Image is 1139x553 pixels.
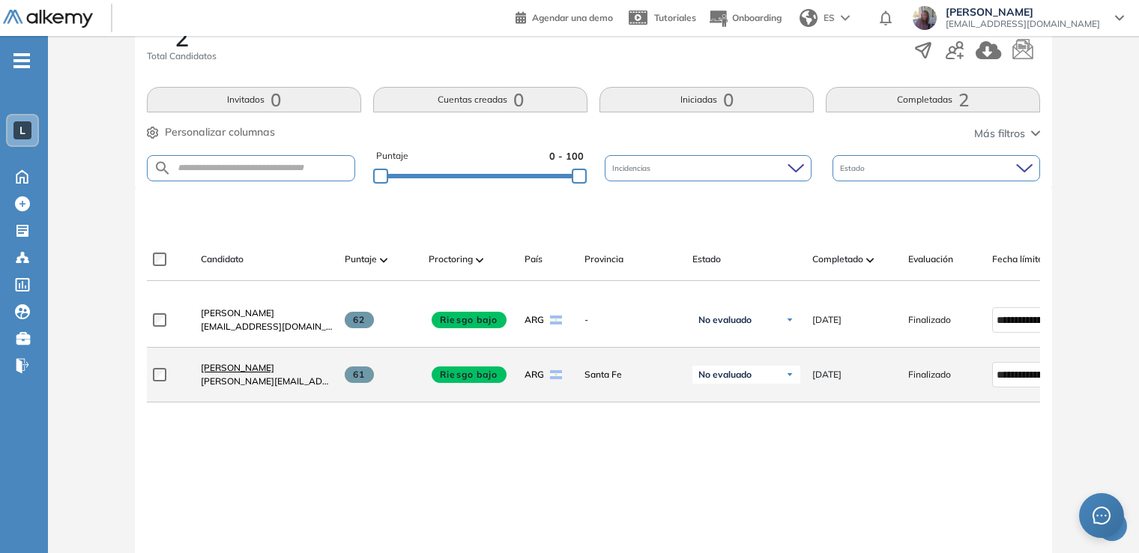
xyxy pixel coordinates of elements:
[826,87,1040,112] button: Completadas2
[974,126,1025,142] span: Más filtros
[201,306,333,320] a: [PERSON_NAME]
[345,366,374,383] span: 61
[785,315,794,324] img: Ícono de flecha
[866,258,874,262] img: [missing "en.ARROW_ALT" translation]
[13,59,30,62] i: -
[380,258,387,262] img: [missing "en.ARROW_ALT" translation]
[824,11,835,25] span: ES
[612,163,653,174] span: Incidencias
[432,312,507,328] span: Riesgo bajo
[654,12,696,23] span: Tutoriales
[147,124,275,140] button: Personalizar columnas
[175,25,189,49] span: 2
[812,313,842,327] span: [DATE]
[550,370,562,379] img: ARG
[19,124,25,136] span: L
[812,253,863,266] span: Completado
[345,253,377,266] span: Puntaje
[476,258,483,262] img: [missing "en.ARROW_ALT" translation]
[201,375,333,388] span: [PERSON_NAME][EMAIL_ADDRESS][DOMAIN_NAME]
[432,366,507,383] span: Riesgo bajo
[201,361,333,375] a: [PERSON_NAME]
[692,253,721,266] span: Estado
[147,87,361,112] button: Invitados0
[833,155,1040,181] div: Estado
[516,7,613,25] a: Agendar una demo
[345,312,374,328] span: 62
[946,18,1100,30] span: [EMAIL_ADDRESS][DOMAIN_NAME]
[698,369,752,381] span: No evaluado
[532,12,613,23] span: Agendar una demo
[154,159,172,178] img: SEARCH_ALT
[974,126,1040,142] button: Más filtros
[812,368,842,381] span: [DATE]
[599,87,814,112] button: Iniciadas0
[525,253,543,266] span: País
[841,15,850,21] img: arrow
[525,313,544,327] span: ARG
[800,9,818,27] img: world
[1093,507,1111,525] span: message
[201,320,333,333] span: [EMAIL_ADDRESS][DOMAIN_NAME]
[908,313,951,327] span: Finalizado
[3,10,93,28] img: Logo
[376,149,408,163] span: Puntaje
[373,87,587,112] button: Cuentas creadas0
[605,155,812,181] div: Incidencias
[201,253,244,266] span: Candidato
[992,253,1043,266] span: Fecha límite
[732,12,782,23] span: Onboarding
[201,362,274,373] span: [PERSON_NAME]
[584,253,623,266] span: Provincia
[698,314,752,326] span: No evaluado
[908,368,951,381] span: Finalizado
[584,313,680,327] span: -
[549,149,584,163] span: 0 - 100
[201,307,274,318] span: [PERSON_NAME]
[147,49,217,63] span: Total Candidatos
[550,315,562,324] img: ARG
[165,124,275,140] span: Personalizar columnas
[946,6,1100,18] span: [PERSON_NAME]
[525,368,544,381] span: ARG
[908,253,953,266] span: Evaluación
[840,163,868,174] span: Estado
[708,2,782,34] button: Onboarding
[785,370,794,379] img: Ícono de flecha
[584,368,680,381] span: Santa Fe
[429,253,473,266] span: Proctoring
